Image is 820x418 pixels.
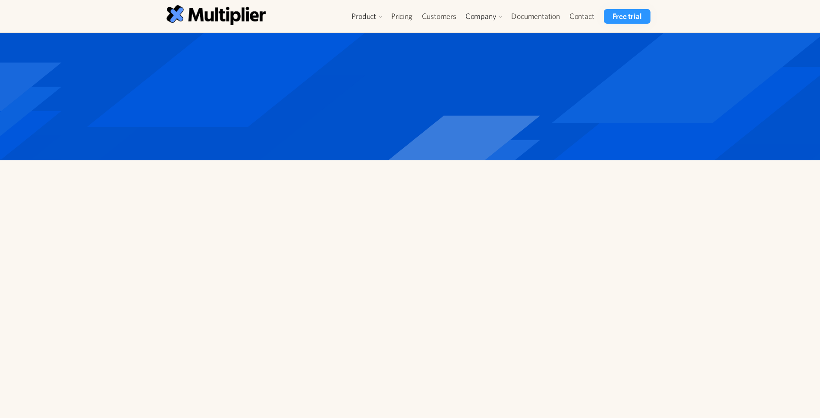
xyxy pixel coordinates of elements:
[352,11,376,22] div: Product
[604,9,650,24] a: Free trial
[465,11,496,22] div: Company
[565,9,599,24] a: Contact
[461,9,507,24] div: Company
[386,9,417,24] a: Pricing
[417,9,461,24] a: Customers
[347,9,386,24] div: Product
[506,9,564,24] a: Documentation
